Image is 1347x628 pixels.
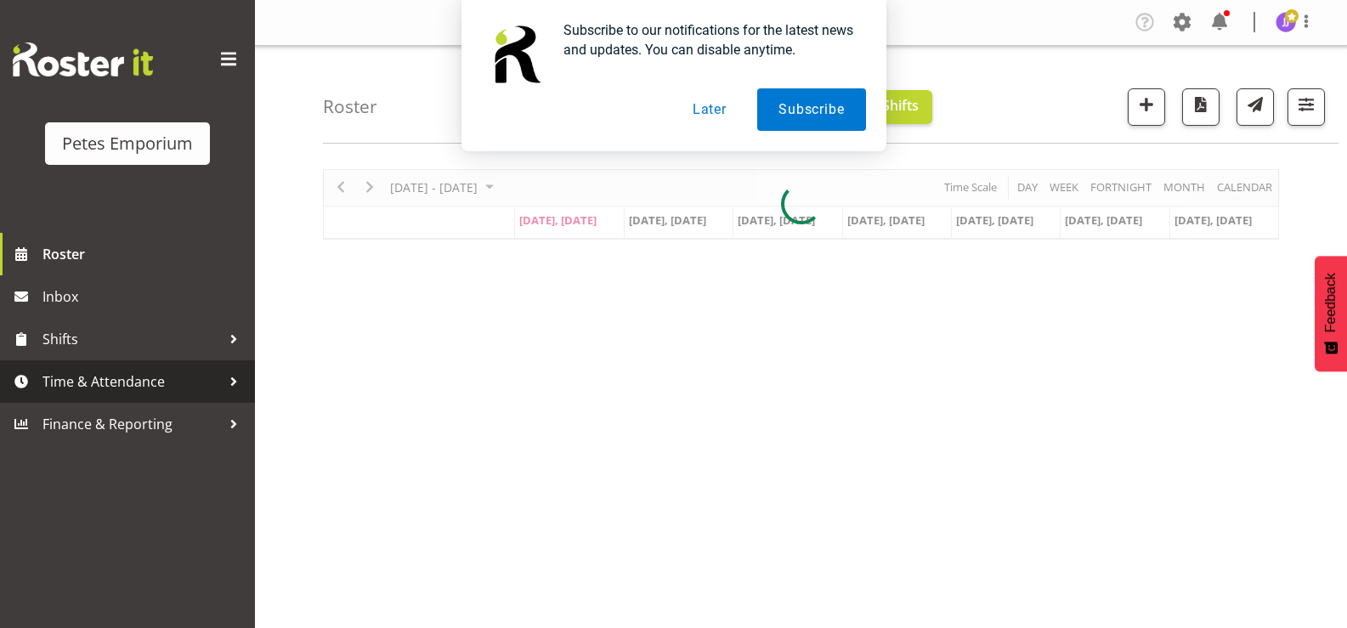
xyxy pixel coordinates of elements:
div: Subscribe to our notifications for the latest news and updates. You can disable anytime. [550,20,866,59]
img: notification icon [482,20,550,88]
span: Feedback [1323,273,1339,332]
button: Subscribe [757,88,865,131]
span: Time & Attendance [42,369,221,394]
span: Inbox [42,284,246,309]
span: Finance & Reporting [42,411,221,437]
span: Shifts [42,326,221,352]
button: Feedback - Show survey [1315,256,1347,371]
button: Later [671,88,748,131]
span: Roster [42,241,246,267]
